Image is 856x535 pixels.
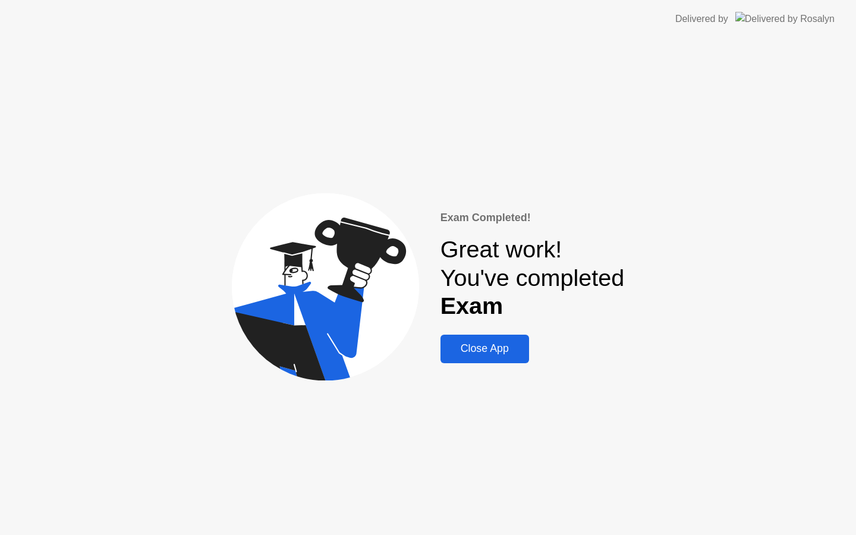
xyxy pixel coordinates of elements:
div: Close App [444,342,525,355]
b: Exam [440,292,503,319]
button: Close App [440,335,529,363]
div: Delivered by [675,12,728,26]
div: Exam Completed! [440,210,625,226]
div: Great work! You've completed [440,235,625,320]
img: Delivered by Rosalyn [735,12,835,26]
